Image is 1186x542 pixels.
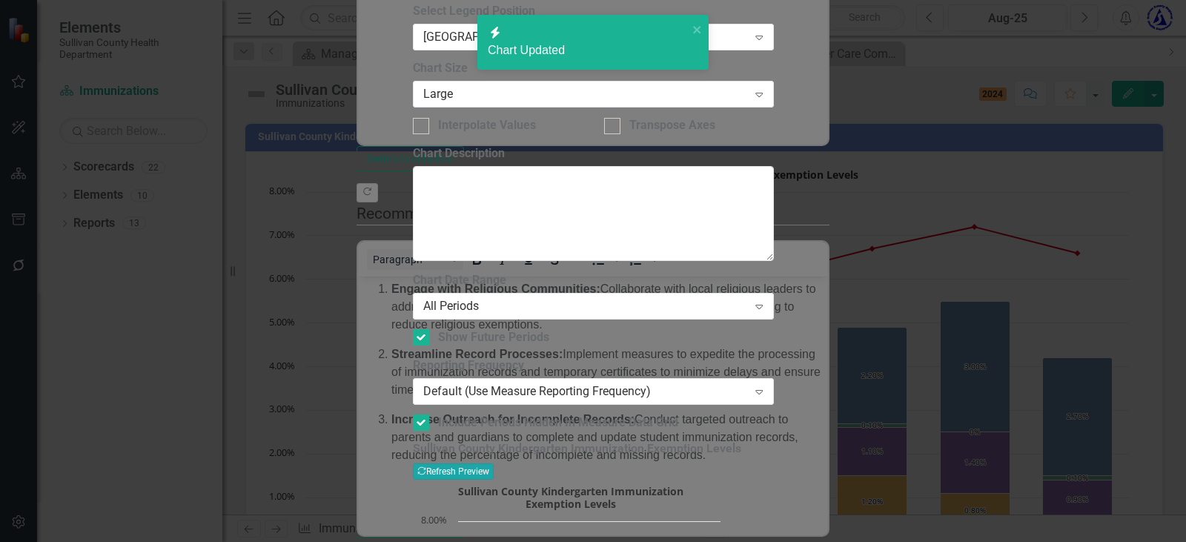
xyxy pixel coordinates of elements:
button: Refresh Preview [413,463,494,480]
h3: Sullivan County Kindergarten Immunization Exemption Levels [413,442,774,455]
div: Default (Use Measure Reporting Frequency) [423,383,748,400]
div: All Periods [423,297,748,314]
div: [GEOGRAPHIC_DATA] [423,29,748,46]
label: Reporting Frequency [413,357,774,374]
div: Chart Updated [488,42,688,59]
div: Show Future Periods [438,329,549,346]
label: Chart Description [413,145,774,162]
label: Chart Date Range [413,272,774,289]
strong: Streamline Record Processes: [33,71,205,84]
strong: Increase Outreach for Incomplete Records: [33,136,276,149]
button: close [692,21,703,38]
p: Conduct targeted outreach to parents and guardians to complete and update student immunization re... [33,134,466,188]
p: Collaborate with local religious leaders to address concerns and provide education on immunizatio... [33,4,466,57]
label: Chart Size [413,60,774,77]
text: 8.00% [421,513,447,526]
div: Transpose Axes [629,117,715,134]
strong: Engage with Religious Communities: [33,6,242,19]
text: Sullivan County Kindergarten Immunization Exemption Levels [458,484,683,511]
label: Select Legend Position [413,3,774,20]
p: Implement measures to expedite the processing of immunization records and temporary certificates ... [33,69,466,122]
div: Interpolate Values [438,117,536,134]
div: Large [423,86,748,103]
p: In [DATE], the percentage of Sullivan County students not fully immunized is primarily due to rel... [4,4,466,110]
div: Include Periods Hidden In Measure Data Grid [438,414,678,432]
